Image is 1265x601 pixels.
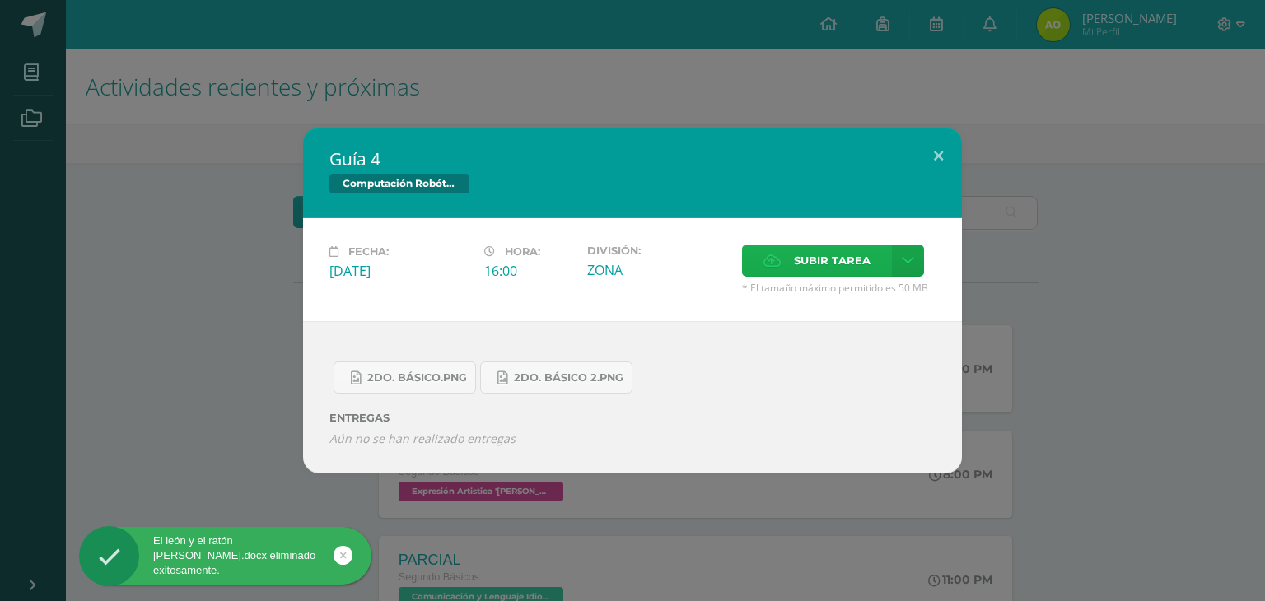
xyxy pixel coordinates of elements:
span: 2do. Básico.png [367,371,467,384]
div: 16:00 [484,262,574,280]
div: ZONA [587,261,729,279]
i: Aún no se han realizado entregas [329,431,936,446]
button: Close (Esc) [915,128,962,184]
span: * El tamaño máximo permitido es 50 MB [742,281,936,295]
label: ENTREGAS [329,412,936,424]
div: El león y el ratón [PERSON_NAME].docx eliminado exitosamente. [79,533,371,579]
span: Computación Robótica [329,174,469,193]
label: División: [587,245,729,257]
span: Fecha: [348,245,389,258]
a: 2do. Básico.png [334,361,476,394]
span: 2do. Básico 2.png [514,371,623,384]
a: 2do. Básico 2.png [480,361,632,394]
h2: Guía 4 [329,147,936,170]
span: Hora: [505,245,540,258]
div: [DATE] [329,262,471,280]
span: Subir tarea [794,245,871,276]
